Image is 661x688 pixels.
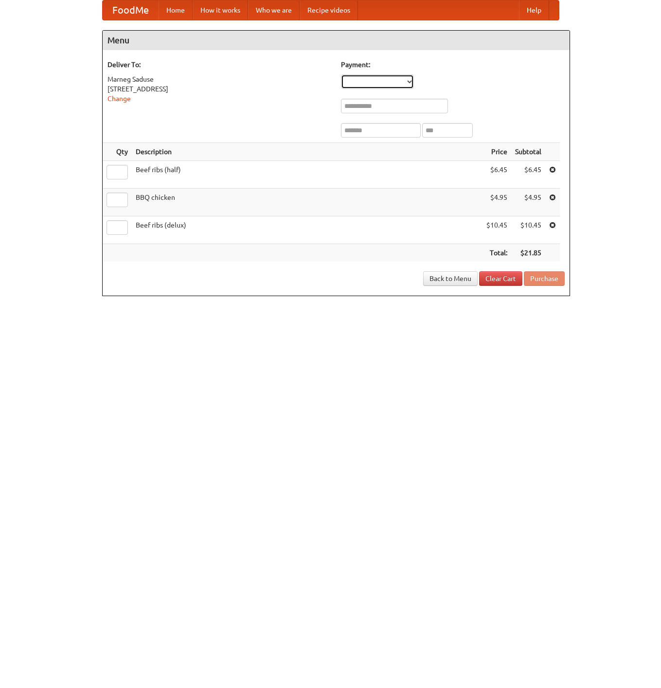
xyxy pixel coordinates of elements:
a: Help [519,0,549,20]
td: BBQ chicken [132,189,482,216]
th: $21.85 [511,244,545,262]
th: Price [482,143,511,161]
td: Beef ribs (delux) [132,216,482,244]
th: Description [132,143,482,161]
td: $6.45 [482,161,511,189]
a: Back to Menu [423,271,478,286]
th: Qty [103,143,132,161]
h5: Deliver To: [107,60,331,70]
a: FoodMe [103,0,159,20]
a: Home [159,0,193,20]
td: $4.95 [482,189,511,216]
a: How it works [193,0,248,20]
a: Who we are [248,0,300,20]
a: Change [107,95,131,103]
td: $10.45 [482,216,511,244]
div: [STREET_ADDRESS] [107,84,331,94]
a: Clear Cart [479,271,522,286]
a: Recipe videos [300,0,358,20]
th: Total: [482,244,511,262]
td: $6.45 [511,161,545,189]
button: Purchase [524,271,565,286]
h5: Payment: [341,60,565,70]
h4: Menu [103,31,570,50]
td: $10.45 [511,216,545,244]
td: Beef ribs (half) [132,161,482,189]
div: Marneg Saduse [107,74,331,84]
td: $4.95 [511,189,545,216]
th: Subtotal [511,143,545,161]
